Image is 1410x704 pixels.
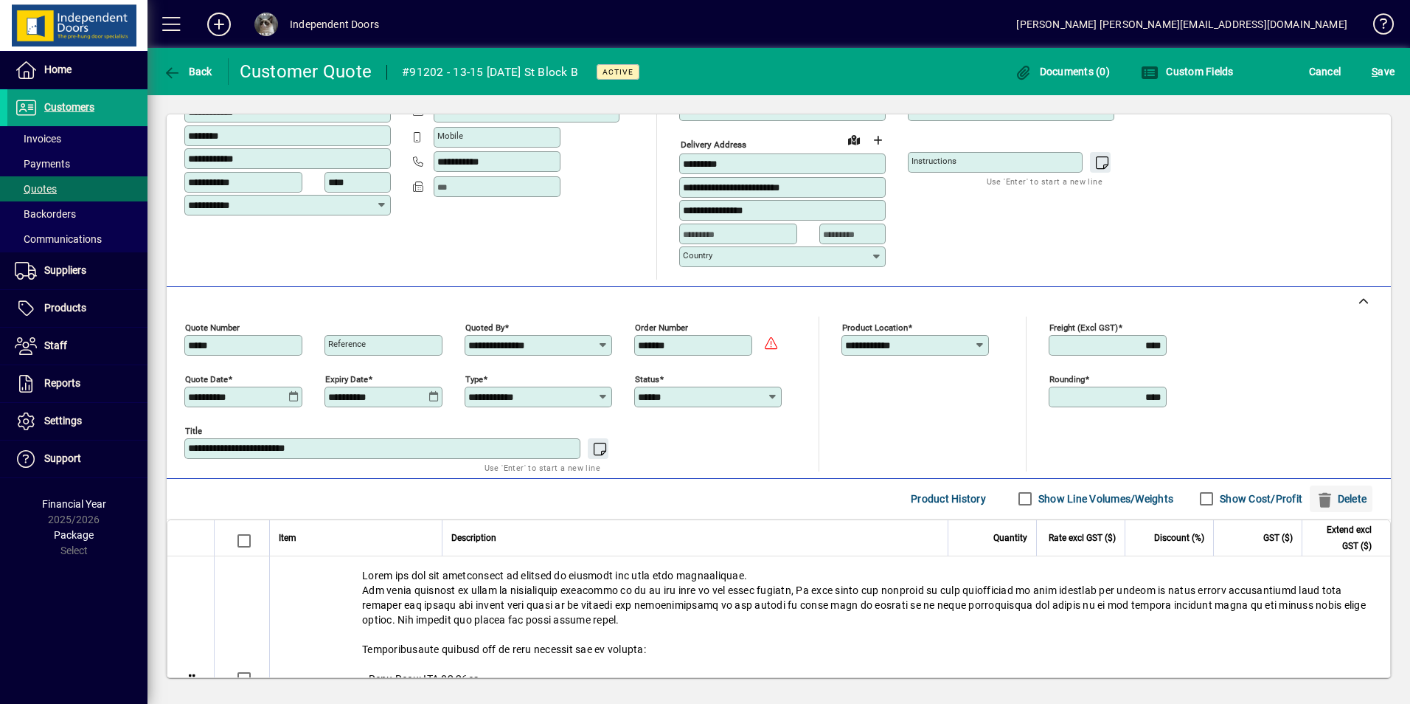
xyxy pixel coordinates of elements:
[1311,522,1372,554] span: Extend excl GST ($)
[402,61,578,84] div: #91202 - 13-15 [DATE] St Block B
[279,530,296,546] span: Item
[15,233,102,245] span: Communications
[328,339,366,349] mat-label: Reference
[163,66,212,77] span: Back
[485,459,600,476] mat-hint: Use 'Enter' to start a new line
[159,58,216,85] button: Back
[7,227,147,252] a: Communications
[7,290,147,327] a: Products
[7,151,147,176] a: Payments
[1154,530,1204,546] span: Discount (%)
[465,322,504,332] mat-label: Quoted by
[147,58,229,85] app-page-header-button: Back
[7,201,147,227] a: Backorders
[1372,60,1395,83] span: ave
[1010,58,1114,85] button: Documents (0)
[195,11,243,38] button: Add
[1309,60,1341,83] span: Cancel
[1263,530,1293,546] span: GST ($)
[325,373,368,384] mat-label: Expiry date
[1014,66,1110,77] span: Documents (0)
[7,126,147,151] a: Invoices
[185,373,228,384] mat-label: Quote date
[635,322,688,332] mat-label: Order number
[185,322,240,332] mat-label: Quote number
[1305,58,1345,85] button: Cancel
[290,13,379,36] div: Independent Doors
[451,530,496,546] span: Description
[905,486,992,512] button: Product History
[911,156,956,166] mat-label: Instructions
[602,67,633,77] span: Active
[44,63,72,75] span: Home
[44,377,80,389] span: Reports
[7,328,147,365] a: Staff
[465,373,483,384] mat-label: Type
[15,158,70,170] span: Payments
[987,173,1102,190] mat-hint: Use 'Enter' to start a new line
[1217,491,1302,506] label: Show Cost/Profit
[1316,487,1366,511] span: Delete
[1137,58,1237,85] button: Custom Fields
[240,60,372,83] div: Customer Quote
[1362,3,1392,51] a: Knowledge Base
[842,128,866,151] a: View on map
[635,373,659,384] mat-label: Status
[1310,486,1380,512] app-page-header-button: Delete selection
[842,322,908,332] mat-label: Product location
[15,133,61,145] span: Invoices
[7,252,147,289] a: Suppliers
[15,208,76,220] span: Backorders
[1049,373,1085,384] mat-label: Rounding
[7,52,147,89] a: Home
[15,183,57,195] span: Quotes
[1049,530,1116,546] span: Rate excl GST ($)
[7,441,147,477] a: Support
[1372,66,1378,77] span: S
[185,425,202,435] mat-label: Title
[243,11,290,38] button: Profile
[44,339,67,351] span: Staff
[7,176,147,201] a: Quotes
[44,101,94,113] span: Customers
[1310,486,1372,512] button: Delete
[1035,491,1173,506] label: Show Line Volumes/Weights
[866,128,889,152] button: Choose address
[54,529,94,541] span: Package
[44,264,86,276] span: Suppliers
[1368,58,1398,85] button: Save
[911,487,986,511] span: Product History
[683,250,712,260] mat-label: Country
[44,415,82,427] span: Settings
[44,302,86,314] span: Products
[42,498,106,510] span: Financial Year
[993,530,1027,546] span: Quantity
[437,131,463,141] mat-label: Mobile
[1049,322,1118,332] mat-label: Freight (excl GST)
[44,452,81,464] span: Support
[7,365,147,402] a: Reports
[7,403,147,440] a: Settings
[1016,13,1347,36] div: [PERSON_NAME] [PERSON_NAME][EMAIL_ADDRESS][DOMAIN_NAME]
[1141,66,1234,77] span: Custom Fields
